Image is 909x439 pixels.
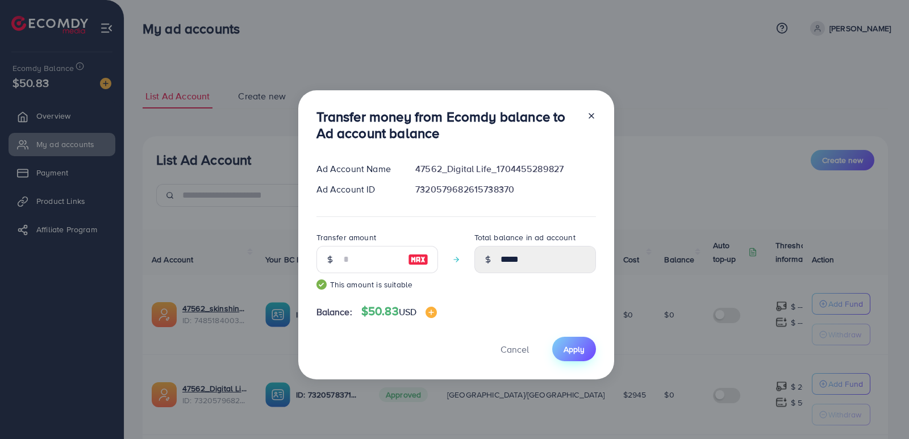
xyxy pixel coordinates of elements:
[486,337,543,361] button: Cancel
[307,183,407,196] div: Ad Account ID
[406,162,604,175] div: 47562_Digital Life_1704455289827
[316,279,438,290] small: This amount is suitable
[861,388,900,430] iframe: Chat
[501,343,529,356] span: Cancel
[406,183,604,196] div: 7320579682615738370
[564,344,585,355] span: Apply
[474,232,576,243] label: Total balance in ad account
[307,162,407,175] div: Ad Account Name
[316,306,352,319] span: Balance:
[361,304,437,319] h4: $50.83
[316,108,578,141] h3: Transfer money from Ecomdy balance to Ad account balance
[399,306,416,318] span: USD
[316,279,327,290] img: guide
[426,307,437,318] img: image
[408,253,428,266] img: image
[316,232,376,243] label: Transfer amount
[552,337,596,361] button: Apply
